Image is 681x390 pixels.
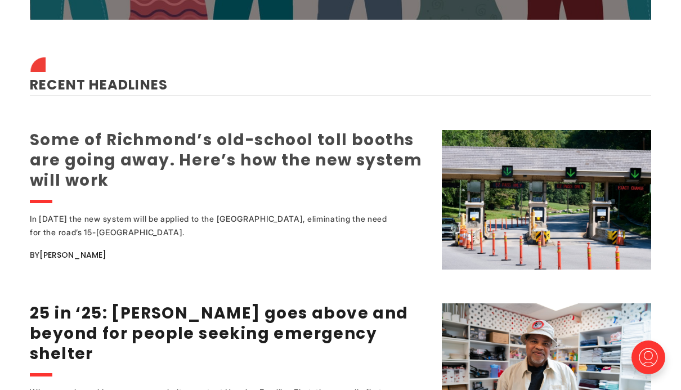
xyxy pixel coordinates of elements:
a: Some of Richmond’s old-school toll booths are going away. Here’s how the new system will work [30,129,422,191]
a: [PERSON_NAME] [39,249,106,261]
div: By [30,248,428,262]
img: Some of Richmond’s old-school toll booths are going away. Here’s how the new system will work [442,130,651,270]
a: 25 in ‘25: [PERSON_NAME] goes above and beyond for people seeking emergency shelter [30,302,409,365]
h2: Recent Headlines [30,60,651,95]
iframe: portal-trigger [622,335,681,390]
div: In [DATE] the new system will be applied to the [GEOGRAPHIC_DATA], eliminating the need for the r... [30,212,396,239]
